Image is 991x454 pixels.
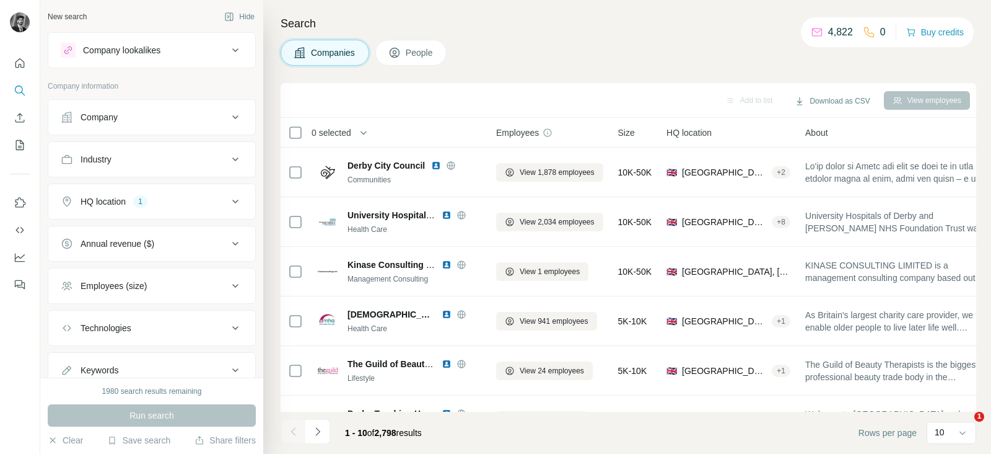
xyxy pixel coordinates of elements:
span: 10K-50K [618,166,652,179]
div: HQ location [81,195,126,208]
button: Use Surfe API [10,219,30,241]
img: Avatar [10,12,30,32]
span: HQ location [666,127,712,139]
button: View 941 employees [496,312,597,331]
div: Company lookalikes [83,44,160,56]
span: University Hospitals of Derby and [PERSON_NAME] NHS Foundation Trust was formed on [DATE] to brin... [805,210,989,234]
div: Lifestyle [347,373,481,384]
button: Keywords [48,355,255,385]
span: View 2,034 employees [520,216,595,228]
button: Clear [48,434,83,447]
span: 1 - 10 [345,428,367,438]
span: Companies [311,47,356,59]
span: Derby City Council [347,159,425,172]
img: LinkedIn logo [442,359,452,369]
span: Rows per page [858,427,917,439]
span: 🇬🇧 [666,216,677,228]
span: View 1,878 employees [520,167,595,178]
button: Save search [107,434,170,447]
div: Keywords [81,364,118,376]
span: People [406,47,434,59]
button: Industry [48,145,255,174]
span: Derby Teaching Hospitals NHS Foundation Trust [347,409,548,419]
button: Company lookalikes [48,35,255,65]
span: View 24 employees [520,365,584,376]
span: Lo'ip dolor si Ametc adi elit se doei te in utla etdolor magna al enim, admi ven quisn – e ulla l... [805,160,989,185]
img: LinkedIn logo [431,161,441,171]
p: Company information [48,81,256,92]
div: Company [81,111,118,123]
span: 1 [974,412,984,422]
span: [GEOGRAPHIC_DATA], [GEOGRAPHIC_DATA], [GEOGRAPHIC_DATA] [682,166,767,179]
span: 0 selected [312,127,351,139]
p: 0 [880,25,886,40]
button: Quick start [10,52,30,74]
img: Logo of Kinase Consulting Limited [318,262,338,282]
span: View 1 employees [520,266,580,277]
img: Logo of Methodist Homes MHA [318,311,338,331]
button: Enrich CSV [10,107,30,129]
button: Dashboard [10,246,30,269]
span: The Guild of Beauty Therapists is the biggest professional beauty trade body in the [GEOGRAPHIC_D... [805,358,989,383]
div: + 1 [772,365,790,376]
span: KINASE CONSULTING LIMITED is a management consulting company based out of [GEOGRAPHIC_DATA][PERSO... [805,259,989,284]
button: My lists [10,134,30,156]
div: + 8 [772,216,790,228]
button: View 2,034 employees [496,213,603,231]
button: Feedback [10,274,30,296]
button: View 1 employees [496,262,588,281]
iframe: Intercom live chat [949,412,979,442]
button: Technologies [48,313,255,343]
div: Employees (size) [81,280,147,292]
span: About [805,127,828,139]
span: [GEOGRAPHIC_DATA], [GEOGRAPHIC_DATA], [GEOGRAPHIC_DATA] [682,265,790,278]
div: + 2 [772,167,790,178]
button: Use Surfe on LinkedIn [10,192,30,214]
button: Buy credits [906,24,964,41]
button: Share filters [194,434,256,447]
img: Logo of The Guild of Beauty Therapists [318,361,338,381]
span: 🇬🇧 [666,166,677,179]
span: University Hospitals of Derby and [PERSON_NAME] NHS Foundation Trust [347,210,655,220]
span: 10K-50K [618,265,652,278]
span: 5K-10K [618,365,647,377]
div: Annual revenue ($) [81,238,154,250]
img: LinkedIn logo [442,409,452,419]
div: Technologies [81,322,131,334]
button: View 24 employees [496,362,593,380]
span: Kinase Consulting Limited [347,260,457,270]
div: Management Consulting [347,274,481,285]
span: 2,798 [375,428,396,438]
div: + 1 [772,316,790,327]
img: Logo of Derby Teaching Hospitals NHS Foundation Trust [318,411,338,430]
p: 4,822 [828,25,853,40]
span: The Guild of Beauty Therapists [347,359,476,369]
span: 🇬🇧 [666,365,677,377]
button: Company [48,102,255,132]
button: View 3 employees [496,411,588,430]
div: Industry [81,153,111,166]
span: 🇬🇧 [666,315,677,327]
span: 10K-50K [618,216,652,228]
div: Health Care [347,224,481,235]
span: 🇬🇧 [666,265,677,278]
img: LinkedIn logo [442,260,452,270]
span: Size [618,127,635,139]
button: Navigate to next page [305,419,330,444]
div: 1 [133,196,147,207]
span: [GEOGRAPHIC_DATA], [GEOGRAPHIC_DATA], [GEOGRAPHIC_DATA] [682,315,767,327]
span: of [367,428,375,438]
div: New search [48,11,87,22]
span: [GEOGRAPHIC_DATA], [GEOGRAPHIC_DATA], [GEOGRAPHIC_DATA] [682,216,767,228]
p: 10 [935,426,945,438]
span: As Britain's largest charity care provider, we enable older people to live later life well. Throu... [805,309,989,334]
span: 5K-10K [618,315,647,327]
span: Welcome to [GEOGRAPHIC_DATA] and [PERSON_NAME] NHS Foundation Trust. [805,408,989,433]
div: 1980 search results remaining [102,386,202,397]
button: View 1,878 employees [496,163,603,182]
button: HQ location1 [48,187,255,216]
img: Logo of Derby City Council [318,162,338,182]
button: Download as CSV [786,92,878,110]
img: Logo of University Hospitals of Derby and Burton NHS Foundation Trust [318,212,338,232]
span: results [345,428,422,438]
